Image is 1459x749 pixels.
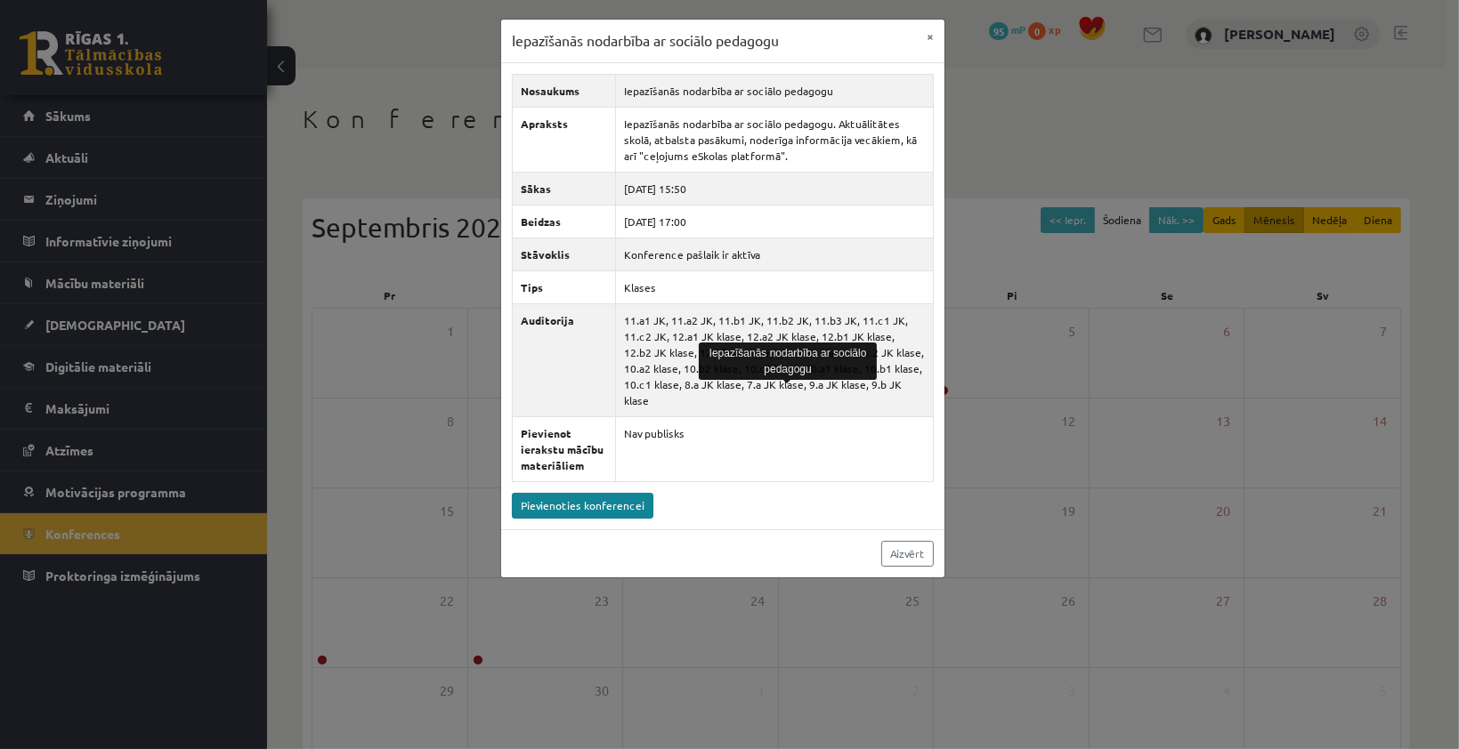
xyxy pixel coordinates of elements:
a: Aizvērt [881,541,934,567]
td: 11.a1 JK, 11.a2 JK, 11.b1 JK, 11.b2 JK, 11.b3 JK, 11.c1 JK, 11.c2 JK, 12.a1 JK klase, 12.a2 JK kl... [616,303,934,416]
button: × [916,20,944,53]
td: [DATE] 17:00 [616,205,934,238]
div: Iepazīšanās nodarbība ar sociālo pedagogu [699,342,877,380]
th: Pievienot ierakstu mācību materiāliem [513,416,616,481]
td: Nav publisks [616,416,934,481]
h3: Iepazīšanās nodarbība ar sociālo pedagogu [512,30,779,52]
th: Stāvoklis [513,238,616,270]
th: Beidzas [513,205,616,238]
th: Tips [513,270,616,303]
td: Klases [616,270,934,303]
td: Konference pašlaik ir aktīva [616,238,934,270]
th: Nosaukums [513,74,616,107]
td: Iepazīšanās nodarbība ar sociālo pedagogu [616,74,934,107]
td: [DATE] 15:50 [616,172,934,205]
td: Iepazīšanās nodarbība ar sociālo pedagogu. Aktuālitātes skolā, atbalsta pasākumi, noderīga inform... [616,107,934,172]
th: Apraksts [513,107,616,172]
a: Pievienoties konferencei [512,493,653,519]
th: Sākas [513,172,616,205]
th: Auditorija [513,303,616,416]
